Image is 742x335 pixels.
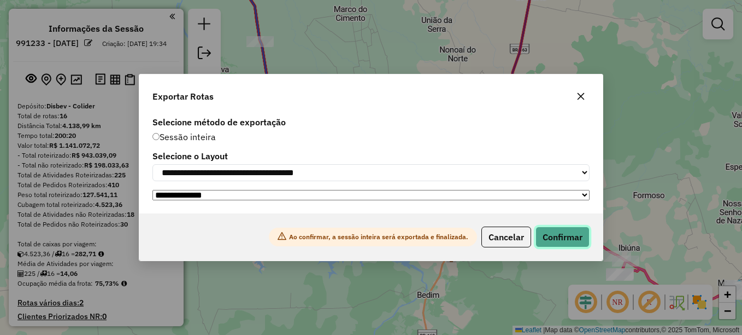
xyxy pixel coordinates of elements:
span: Sessão inteira [152,131,216,142]
button: Confirmar [535,227,590,247]
button: Cancelar [481,227,531,247]
span: Exportar Rotas [152,90,214,103]
label: Selecione método de exportação [152,115,590,129]
span: Ao confirmar, a sessão inteira será exportada e finalizada. [269,228,477,246]
label: Selecione o Layout [152,149,590,163]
